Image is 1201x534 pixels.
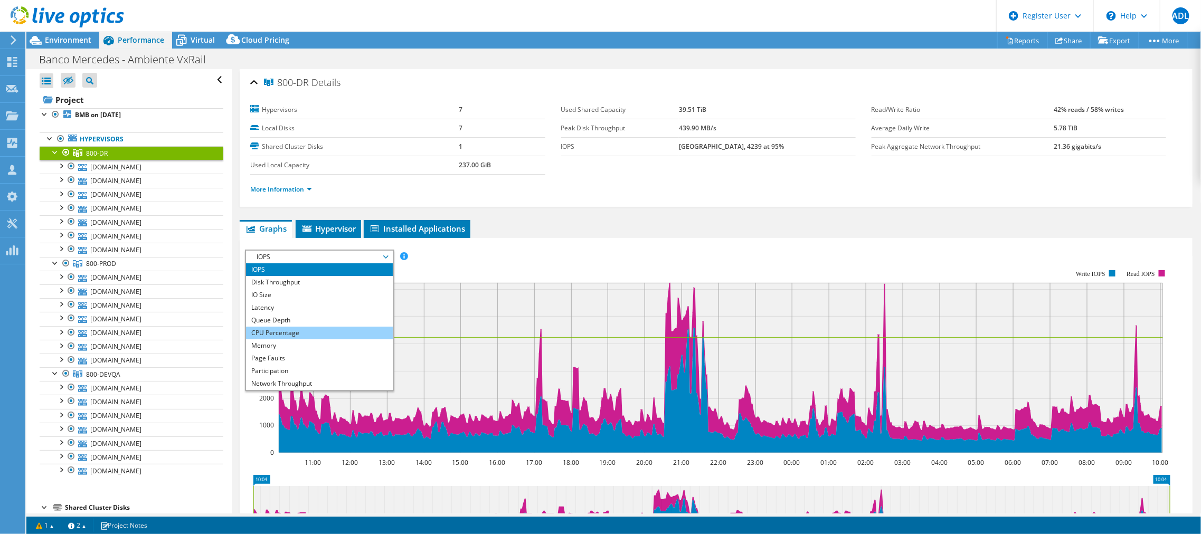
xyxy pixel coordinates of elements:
a: Export [1090,32,1139,49]
a: Project [40,91,223,108]
label: Average Daily Write [872,123,1054,133]
text: 11:00 [305,458,321,467]
b: [GEOGRAPHIC_DATA], 4239 at 95% [679,142,784,151]
span: Hypervisor [301,223,356,234]
label: Used Shared Capacity [561,104,679,115]
b: 39.51 TiB [679,105,706,114]
a: [DOMAIN_NAME] [40,340,223,354]
svg: \n [1107,11,1116,21]
span: Virtual [191,35,215,45]
label: Peak Aggregate Network Throughput [872,141,1054,152]
a: BMB on [DATE] [40,108,223,122]
a: [DOMAIN_NAME] [40,436,223,450]
text: 05:00 [968,458,985,467]
li: CPU Percentage [246,327,392,339]
li: Network Throughput [246,377,392,390]
b: 42% reads / 58% writes [1054,105,1124,114]
a: [DOMAIN_NAME] [40,326,223,340]
a: [DOMAIN_NAME] [40,312,223,326]
li: Latency [246,301,392,314]
a: [DOMAIN_NAME] [40,450,223,464]
a: [DOMAIN_NAME] [40,174,223,187]
a: [DOMAIN_NAME] [40,381,223,395]
text: 07:00 [1042,458,1058,467]
text: 09:00 [1116,458,1132,467]
text: 1000 [259,421,274,430]
li: IO Size [246,289,392,301]
b: 439.90 MB/s [679,123,716,132]
li: Memory [246,339,392,352]
a: 800-DEVQA [40,367,223,381]
a: 2 [61,519,93,532]
span: Environment [45,35,91,45]
span: Installed Applications [369,223,465,234]
b: 5.78 TiB [1054,123,1078,132]
a: More [1139,32,1188,49]
text: 03:00 [895,458,911,467]
b: 21.36 gigabits/s [1054,142,1102,151]
label: Read/Write Ratio [872,104,1054,115]
li: Queue Depth [246,314,392,327]
text: 12:00 [342,458,358,467]
a: Project Notes [93,519,155,532]
b: 1 [459,142,463,151]
text: 02:00 [858,458,874,467]
b: 7 [459,123,463,132]
text: 08:00 [1079,458,1095,467]
a: [DOMAIN_NAME] [40,229,223,243]
text: 2000 [259,394,274,403]
text: 15:00 [452,458,469,467]
span: Details [311,76,341,89]
label: Shared Cluster Disks [250,141,459,152]
text: 18:00 [563,458,580,467]
text: 23:00 [748,458,764,467]
label: IOPS [561,141,679,152]
text: 00:00 [784,458,800,467]
a: [DOMAIN_NAME] [40,464,223,478]
a: 800-PROD [40,257,223,271]
a: [DOMAIN_NAME] [40,160,223,174]
text: 04:00 [932,458,948,467]
text: 19:00 [600,458,616,467]
label: Peak Disk Throughput [561,123,679,133]
li: Disk Throughput [246,276,392,289]
li: Page Faults [246,352,392,365]
a: [DOMAIN_NAME] [40,409,223,423]
text: 17:00 [526,458,543,467]
span: Graphs [245,223,287,234]
text: 06:00 [1005,458,1022,467]
span: 800-DR [86,149,108,158]
text: 21:00 [674,458,690,467]
text: 01:00 [821,458,837,467]
span: 800-DEVQA [86,370,120,379]
a: [DOMAIN_NAME] [40,243,223,256]
b: BMB on [DATE] [75,110,121,119]
text: 20:00 [637,458,653,467]
label: Local Disks [250,123,459,133]
a: 800-DR [40,146,223,160]
label: Hypervisors [250,104,459,115]
a: 1 [29,519,61,532]
span: IOPS [251,251,387,263]
text: 13:00 [379,458,395,467]
li: Participation [246,365,392,377]
a: [DOMAIN_NAME] [40,395,223,408]
li: IOPS [246,263,392,276]
b: 237.00 GiB [459,160,491,169]
text: 16:00 [489,458,506,467]
div: Shared Cluster Disks [65,501,223,514]
label: Used Local Capacity [250,160,459,170]
a: [DOMAIN_NAME] [40,215,223,229]
a: [DOMAIN_NAME] [40,202,223,215]
a: [DOMAIN_NAME] [40,271,223,284]
span: 800-DR [264,78,309,88]
a: Share [1047,32,1091,49]
a: [DOMAIN_NAME] [40,188,223,202]
span: 800-PROD [86,259,116,268]
span: Cloud Pricing [241,35,289,45]
text: Read IOPS [1127,270,1156,278]
a: [DOMAIN_NAME] [40,298,223,312]
text: 10:00 [1152,458,1169,467]
text: 0 [270,448,274,457]
h1: Banco Mercedes - Ambiente VxRail [34,54,222,65]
